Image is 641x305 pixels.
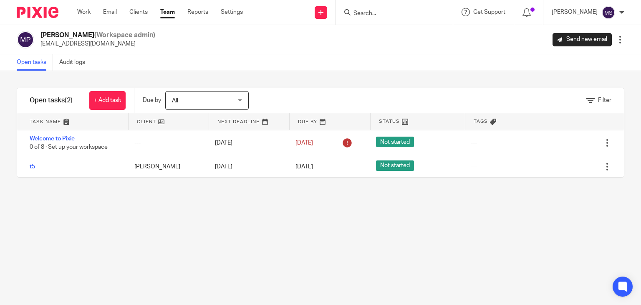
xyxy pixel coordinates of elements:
span: Status [379,118,400,125]
a: Team [160,8,175,16]
a: Open tasks [17,54,53,71]
span: Not started [376,160,414,171]
a: + Add task [89,91,126,110]
span: (Workspace admin) [94,32,155,38]
h1: Open tasks [30,96,73,105]
a: Settings [221,8,243,16]
span: [DATE] [295,140,313,146]
p: Due by [143,96,161,104]
div: --- [471,139,477,147]
span: (2) [65,97,73,104]
span: Get Support [473,9,505,15]
div: --- [471,163,477,171]
div: --- [126,135,207,151]
p: [EMAIL_ADDRESS][DOMAIN_NAME] [40,40,155,48]
span: [DATE] [295,164,313,170]
a: Welcome to Pixie [30,136,75,142]
a: Reports [187,8,208,16]
a: Send new email [553,33,612,46]
a: t5 [30,164,35,170]
img: Pixie [17,7,58,18]
input: Search [353,10,428,18]
img: svg%3E [17,31,34,48]
div: [DATE] [207,158,287,175]
div: [DATE] [207,135,287,151]
a: Audit logs [59,54,91,71]
span: Filter [598,97,611,103]
span: Not started [376,137,414,147]
h2: [PERSON_NAME] [40,31,155,40]
a: Email [103,8,117,16]
a: Work [77,8,91,16]
p: [PERSON_NAME] [552,8,598,16]
span: Tags [474,118,488,125]
img: svg%3E [602,6,615,19]
div: [PERSON_NAME] [126,158,207,175]
span: All [172,98,178,104]
span: 0 of 8 · Set up your workspace [30,145,108,150]
a: Clients [129,8,148,16]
